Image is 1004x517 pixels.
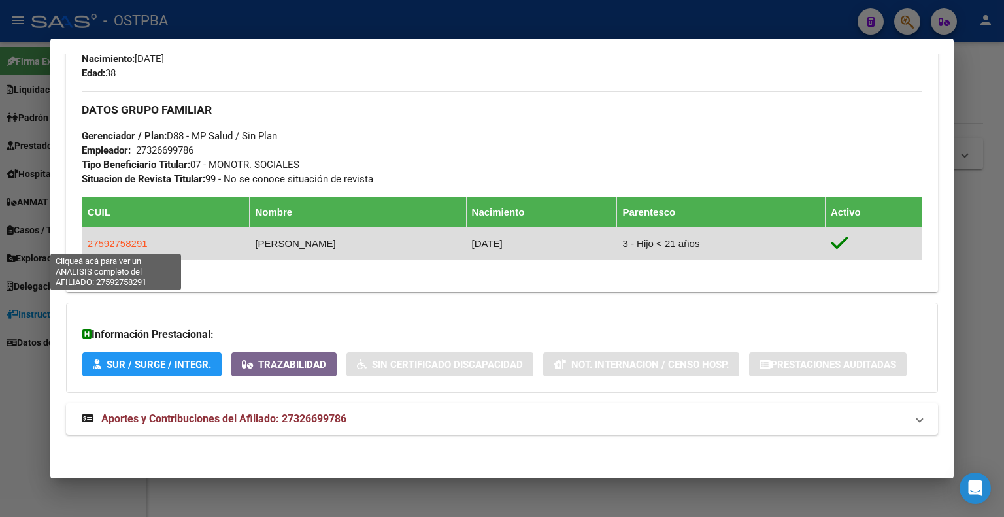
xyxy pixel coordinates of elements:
td: 3 - Hijo < 21 años [617,227,825,259]
th: Parentesco [617,197,825,227]
div: 27326699786 [136,143,193,158]
button: Not. Internacion / Censo Hosp. [543,352,739,376]
strong: Empleador: [82,144,131,156]
button: Sin Certificado Discapacidad [346,352,533,376]
button: Trazabilidad [231,352,337,376]
span: 07 - MONOTR. SOCIALES [82,159,299,171]
strong: Tipo Beneficiario Titular: [82,159,190,171]
th: Nombre [250,197,466,227]
span: 99 - No se conoce situación de revista [82,173,373,185]
button: Prestaciones Auditadas [749,352,907,376]
span: [DATE] [82,53,164,65]
td: [PERSON_NAME] [250,227,466,259]
mat-expansion-panel-header: Aportes y Contribuciones del Afiliado: 27326699786 [66,403,938,435]
strong: Edad: [82,67,105,79]
span: D88 - MP Salud / Sin Plan [82,130,277,142]
span: Sin Certificado Discapacidad [372,359,523,371]
th: CUIL [82,197,250,227]
h3: Información Prestacional: [82,327,922,342]
strong: Gerenciador / Plan: [82,130,167,142]
span: Not. Internacion / Censo Hosp. [571,359,729,371]
span: Trazabilidad [258,359,326,371]
th: Activo [825,197,922,227]
td: [DATE] [466,227,617,259]
span: 38 [82,67,116,79]
span: Prestaciones Auditadas [771,359,896,371]
strong: Nacimiento: [82,53,135,65]
span: 27592758291 [88,238,148,249]
strong: Situacion de Revista Titular: [82,173,205,185]
h3: DATOS GRUPO FAMILIAR [82,103,922,117]
span: SUR / SURGE / INTEGR. [107,359,211,371]
div: Open Intercom Messenger [960,473,991,504]
span: Aportes y Contribuciones del Afiliado: 27326699786 [101,412,346,425]
button: SUR / SURGE / INTEGR. [82,352,222,376]
th: Nacimiento [466,197,617,227]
